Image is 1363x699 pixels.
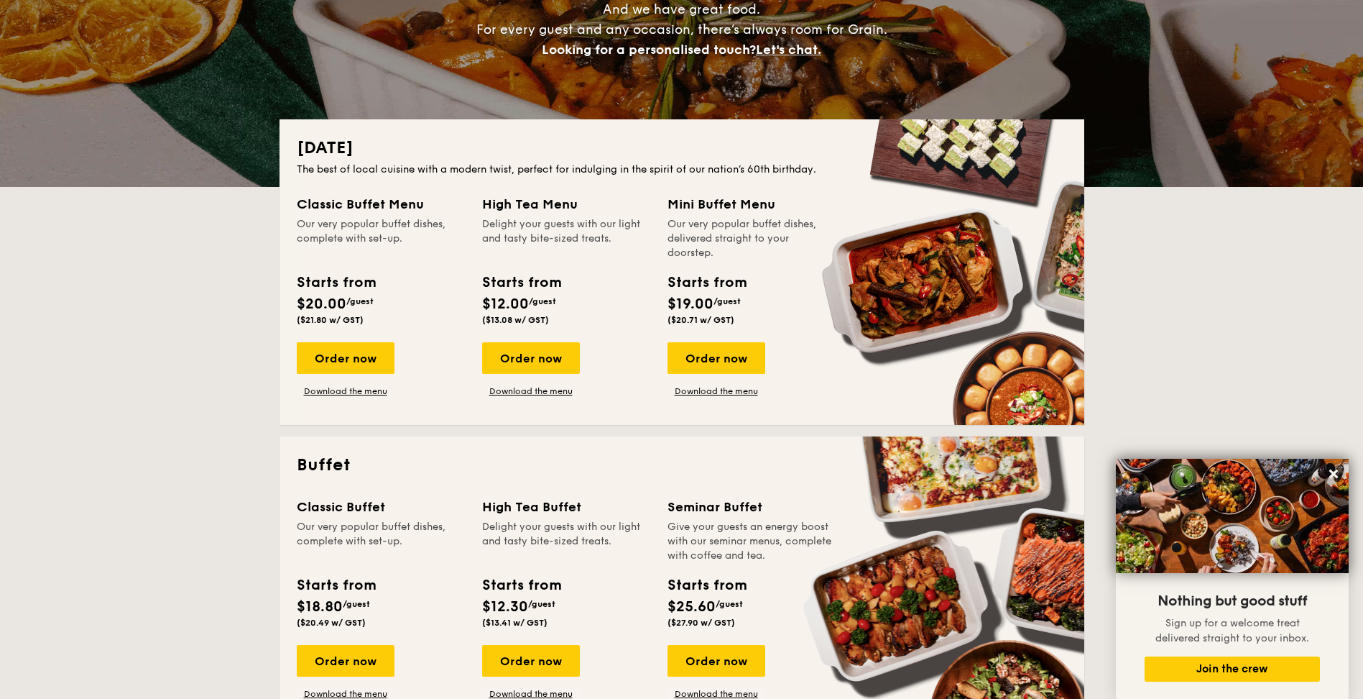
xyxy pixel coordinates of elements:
div: Starts from [667,272,746,293]
span: $20.00 [297,296,346,313]
span: Let's chat. [756,42,821,58]
span: ($20.71 w/ GST) [667,315,734,325]
a: Download the menu [297,385,394,397]
div: Our very popular buffet dishes, delivered straight to your doorstep. [667,217,836,260]
div: Starts from [667,575,746,596]
span: /guest [343,599,370,609]
div: The best of local cuisine with a modern twist, perfect for indulging in the spirit of our nation’... [297,163,1067,177]
span: Sign up for a welcome treat delivered straight to your inbox. [1155,617,1309,644]
a: Download the menu [482,385,580,397]
div: Starts from [482,575,560,596]
span: /guest [713,296,741,306]
span: Looking for a personalised touch? [542,42,756,58]
span: /guest [529,296,556,306]
div: High Tea Menu [482,194,650,214]
div: Starts from [297,575,375,596]
div: Starts from [297,272,375,293]
span: Nothing but good stuff [1158,593,1307,610]
span: ($13.41 w/ GST) [482,618,547,628]
div: Order now [482,645,580,677]
h2: Buffet [297,454,1067,477]
span: $18.80 [297,598,343,616]
span: And we have great food. For every guest and any occasion, there’s always room for Grain. [476,1,887,58]
span: /guest [528,599,555,609]
div: Our very popular buffet dishes, complete with set-up. [297,217,465,260]
div: Order now [667,645,765,677]
div: Order now [667,342,765,374]
img: DSC07876-Edit02-Large.jpeg [1116,459,1349,573]
span: ($27.90 w/ GST) [667,618,735,628]
span: $25.60 [667,598,716,616]
div: Classic Buffet [297,497,465,517]
h2: [DATE] [297,137,1067,160]
a: Download the menu [667,385,765,397]
div: Order now [482,342,580,374]
div: Seminar Buffet [667,497,836,517]
div: Mini Buffet Menu [667,194,836,214]
button: Close [1322,462,1345,485]
div: Starts from [482,272,560,293]
div: High Tea Buffet [482,497,650,517]
div: Classic Buffet Menu [297,194,465,214]
button: Join the crew [1145,657,1320,682]
div: Order now [297,342,394,374]
div: Delight your guests with our light and tasty bite-sized treats. [482,520,650,563]
span: ($21.80 w/ GST) [297,315,364,325]
span: /guest [716,599,743,609]
span: $12.00 [482,296,529,313]
span: $19.00 [667,296,713,313]
span: /guest [346,296,374,306]
span: ($20.49 w/ GST) [297,618,366,628]
div: Delight your guests with our light and tasty bite-sized treats. [482,217,650,260]
div: Our very popular buffet dishes, complete with set-up. [297,520,465,563]
span: $12.30 [482,598,528,616]
div: Give your guests an energy boost with our seminar menus, complete with coffee and tea. [667,520,836,563]
span: ($13.08 w/ GST) [482,315,549,325]
div: Order now [297,645,394,677]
